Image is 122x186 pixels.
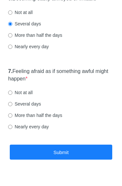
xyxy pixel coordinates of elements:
label: More than half the days [8,32,62,39]
input: Not at all [8,91,12,95]
input: Not at all [8,11,12,15]
label: Not at all [8,9,33,16]
strong: 7. [8,69,12,74]
input: Nearly every day [8,125,12,129]
button: Submit [10,145,112,160]
input: More than half the days [8,114,12,118]
label: Nearly every day [8,124,49,130]
label: Nearly every day [8,44,49,50]
label: Several days [8,101,41,107]
input: More than half the days [8,34,12,38]
label: Feeling afraid as if something awful might happen [8,68,114,83]
label: Several days [8,21,41,27]
input: Nearly every day [8,45,12,49]
label: Not at all [8,90,33,96]
label: More than half the days [8,112,62,119]
input: Several days [8,102,12,107]
input: Several days [8,22,12,26]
